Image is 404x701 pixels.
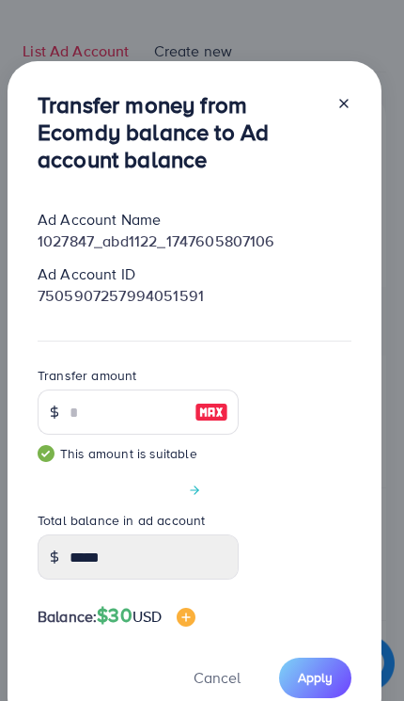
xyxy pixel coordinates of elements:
small: This amount is suitable [38,444,239,463]
div: Ad Account Name [23,209,366,231]
div: Ad Account ID [23,263,366,285]
img: guide [38,445,54,462]
label: Transfer amount [38,366,136,385]
span: USD [132,606,162,627]
button: Apply [279,658,351,698]
div: 1027847_abd1122_1747605807106 [23,231,366,252]
label: Total balance in ad account [38,511,205,530]
button: Cancel [170,658,264,698]
img: image [194,401,228,423]
h3: Transfer money from Ecomdy balance to Ad account balance [38,91,321,172]
div: 7505907257994051591 [23,285,366,307]
span: Balance: [38,606,97,628]
h4: $30 [97,604,195,628]
span: Cancel [194,667,241,688]
span: Apply [298,668,333,687]
img: image [177,608,195,627]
